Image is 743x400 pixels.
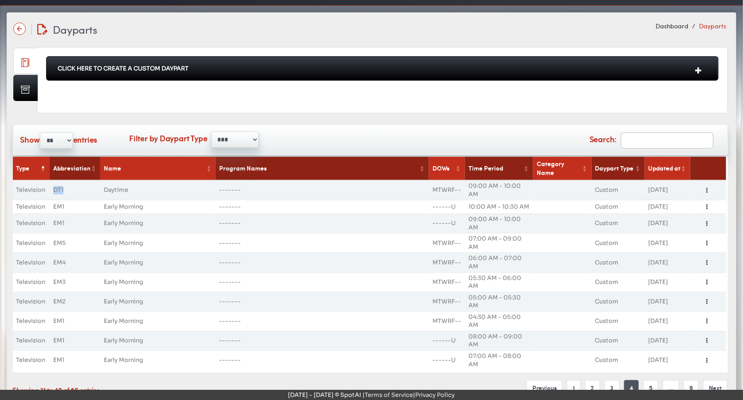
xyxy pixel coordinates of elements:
[13,252,50,272] td: Television
[50,157,100,180] th: Abbreviation: activate to sort column ascending
[100,252,216,272] td: Early Morning
[465,252,533,272] td: 06:00 AM - 07:00 AM
[13,272,50,292] td: Television
[31,24,32,35] img: line-12.svg
[429,252,465,272] td: MTWRF--
[129,132,208,144] label: Filter by Daypart Type
[50,233,100,252] td: EM5
[645,311,691,331] td: [DATE]
[592,272,645,292] td: Custom
[416,391,455,399] a: Privacy Policy
[645,233,691,252] td: [DATE]
[429,214,465,233] td: ------U
[13,331,50,350] td: Television
[50,180,100,200] td: DT1
[645,292,691,311] td: [DATE]
[216,157,429,180] th: Program Names: activate to sort column ascending
[13,311,50,331] td: Television
[703,380,727,396] a: Next
[605,380,620,396] a: 3
[567,380,581,396] a: 1
[592,292,645,311] td: Custom
[216,350,429,370] td: -------
[100,233,216,252] td: Early Morning
[216,292,429,311] td: -------
[621,132,714,149] input: Search:
[13,214,50,233] td: Television
[465,180,533,200] td: 09:00 AM - 10:00 AM
[533,157,592,180] th: Category Name: activate to sort column ascending
[50,272,100,292] td: EM3
[13,180,50,200] td: Television
[592,350,645,370] td: Custom
[690,21,727,30] li: Dayparts
[645,200,691,214] td: [DATE]
[216,272,429,292] td: -------
[100,292,216,311] td: Early Morning
[645,252,691,272] td: [DATE]
[100,350,216,370] td: Early Morning
[50,214,100,233] td: EM1
[100,180,216,200] td: Daytime
[100,157,216,180] th: Name: activate to sort column ascending
[429,292,465,311] td: MTWRF--
[590,132,714,149] label: Search:
[429,331,465,350] td: ------U
[645,350,691,370] td: [DATE]
[465,200,533,214] td: 10:00 AM - 10:30 AM
[216,200,429,214] td: -------
[592,331,645,350] td: Custom
[592,200,645,214] td: Custom
[465,272,533,292] td: 05:30 AM - 06:00 AM
[585,380,600,396] a: 2
[643,380,658,396] a: 5
[13,23,26,35] img: name-arrow-back-state-default-icon-true-icon-only-true-type.svg
[592,252,645,272] td: Custom
[465,350,533,370] td: 07:00 AM - 08:00 AM
[429,311,465,331] td: MTWRF--
[624,380,639,396] a: 4
[50,331,100,350] td: EM1
[100,214,216,233] td: Early Morning
[216,180,429,200] td: -------
[465,233,533,252] td: 07:00 AM - 09:00 AM
[592,157,645,180] th: Daypart Type: activate to sort column ascending
[46,56,719,81] div: Click Here To Create A Custom Daypart
[100,272,216,292] td: Early Morning
[50,311,100,331] td: EM1
[429,272,465,292] td: MTWRF--
[592,233,645,252] td: Custom
[50,252,100,272] td: EM4
[13,350,50,370] td: Television
[465,331,533,350] td: 08:00 AM - 09:00 AM
[429,200,465,214] td: ------U
[216,252,429,272] td: -------
[429,233,465,252] td: MTWRF--
[50,292,100,311] td: EM2
[13,292,50,311] td: Television
[365,391,413,399] a: Terms of Service
[645,180,691,200] td: [DATE]
[429,157,465,180] th: DOWs: activate to sort column ascending
[429,180,465,200] td: MTWRF--
[13,200,50,214] td: Television
[37,24,47,35] img: edit-document.svg
[592,214,645,233] td: Custom
[465,214,533,233] td: 09:00 AM - 10:00 AM
[100,311,216,331] td: Early Morning
[645,331,691,350] td: [DATE]
[645,157,691,180] th: Updated at: activate to sort column ascending
[527,380,562,396] a: Previous
[592,180,645,200] td: Custom
[50,200,100,214] td: EM1
[429,350,465,370] td: ------U
[100,200,216,214] td: Early Morning
[20,132,98,149] label: Show entries
[216,233,429,252] td: -------
[465,157,533,180] th: Time Period: activate to sort column ascending
[13,157,50,180] th: Type: activate to sort column descending
[216,331,429,350] td: -------
[53,22,98,37] span: Dayparts
[216,214,429,233] td: -------
[645,272,691,292] td: [DATE]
